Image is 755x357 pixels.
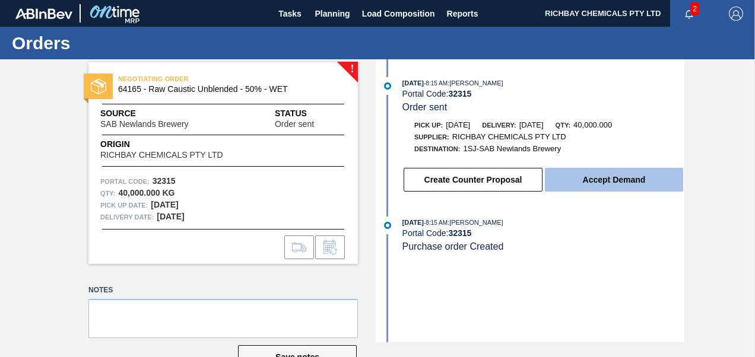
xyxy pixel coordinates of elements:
span: 1SJ-SAB Newlands Brewery [463,144,561,153]
span: SAB Newlands Brewery [100,120,189,129]
span: Qty: [556,122,570,129]
span: [DATE] [519,120,544,129]
div: Portal Code: [402,228,684,238]
span: 2 [690,2,699,15]
span: RICHBAY CHEMICALS PTY LTD [452,132,566,141]
div: Portal Code: [402,89,684,98]
strong: 40,000.000 KG [118,188,175,197]
span: Delivery: [482,122,516,129]
span: Pick up Date: [100,199,148,211]
label: Notes [88,282,358,299]
button: Accept Demand [545,168,683,192]
span: Pick up: [414,122,443,129]
span: Source [100,107,224,120]
span: : [PERSON_NAME] [448,79,503,87]
button: Create Counter Proposal [404,168,543,192]
span: RICHBAY CHEMICALS PTY LTD [100,151,223,160]
span: Supplier: [414,133,449,141]
strong: 32315 [448,228,471,238]
span: Delivery Date: [100,211,154,223]
span: NEGOTIATING ORDER [118,73,284,85]
span: Portal Code: [100,176,150,187]
span: Qty : [100,187,115,199]
span: 64165 - Raw Caustic Unblended - 50% - WET [118,85,334,94]
strong: [DATE] [151,200,178,209]
div: Go to Load Composition [284,235,314,259]
strong: 32315 [448,89,471,98]
img: status [91,79,106,94]
span: Order sent [275,120,314,129]
button: Notifications [670,5,708,22]
span: Planning [315,7,350,21]
span: [DATE] [446,120,470,129]
span: Tasks [277,7,303,21]
span: - 8:15 AM [424,80,448,87]
span: Destination: [414,145,460,152]
span: Reports [447,7,478,21]
span: - 8:15 AM [424,219,448,226]
span: : [PERSON_NAME] [448,219,503,226]
div: Inform order change [315,235,345,259]
span: [DATE] [402,219,424,226]
img: TNhmsLtSVTkK8tSr43FrP2fwEKptu5GPRR3wAAAABJRU5ErkJggg== [15,8,72,19]
img: atual [384,222,391,229]
span: Purchase order Created [402,241,504,251]
span: Order sent [402,102,448,112]
span: 40,000.000 [573,120,612,129]
span: [DATE] [402,79,424,87]
img: Logout [729,7,743,21]
img: atual [384,82,391,90]
strong: [DATE] [157,212,184,221]
span: Origin [100,138,252,151]
h1: Orders [12,36,223,50]
span: Status [275,107,346,120]
strong: 32315 [153,176,176,186]
span: Load Composition [362,7,435,21]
